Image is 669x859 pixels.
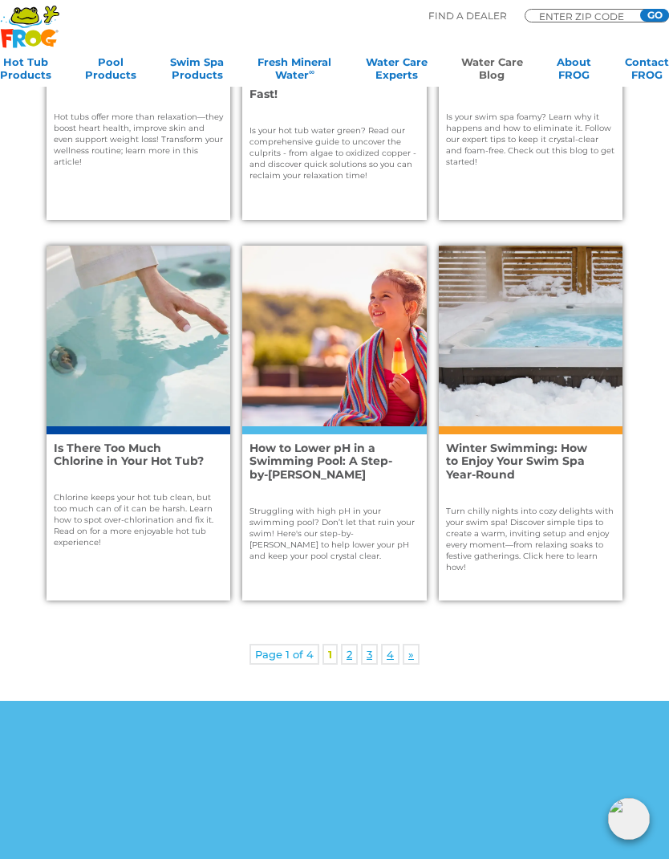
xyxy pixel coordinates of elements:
[54,442,209,469] h4: Is There Too Much Chlorine in Your Hot Tub?
[537,12,634,20] input: Zip Code Form
[341,644,358,665] a: 2
[446,442,602,482] h4: Winter Swimming: How to Enjoy Your Swim Spa Year-Round
[403,644,420,665] a: Next Page
[249,506,419,562] p: Struggling with high pH in your swimming pool? Don’t let that ruin your swim! Here's our step-by-...
[608,798,650,840] img: openIcon
[446,112,615,168] p: Is your swim spa foamy? Learn why it happens and how to eliminate it. Follow our expert tips to k...
[54,492,223,548] p: Chlorine keeps your hot tub clean, but too much can of it can be harsh. Learn how to spot over-ch...
[249,644,319,665] span: Page 1 of 4
[322,644,338,665] span: 1
[461,55,523,88] a: Water CareBlog
[439,246,622,426] img: An outdoor swim spa is surrounded by snow.
[249,442,405,482] h4: How to Lower pH in a Swimming Pool: A Step-by-[PERSON_NAME]
[439,246,622,600] a: An outdoor swim spa is surrounded by snow.Winter Swimming: How to Enjoy Your Swim Spa Year-RoundT...
[257,55,331,88] a: Fresh MineralWater∞
[249,125,419,181] p: Is your hot tub water green? Read our comprehensive guide to uncover the culprits - from algae to...
[366,55,428,88] a: Water CareExperts
[381,644,399,665] a: 4
[85,55,136,88] a: PoolProducts
[361,644,378,665] a: 3
[309,67,314,76] sup: ∞
[242,246,426,600] a: A young girl enjoys a colorful popsicle while she sits on the edge of an outdoor pool. She is wra...
[557,55,591,88] a: AboutFROG
[170,55,224,88] a: Swim SpaProducts
[242,246,426,426] img: A young girl enjoys a colorful popsicle while she sits on the edge of an outdoor pool. She is wra...
[446,506,615,573] p: Turn chilly nights into cozy delights with your swim spa! Discover simple tips to create a warm, ...
[47,246,230,600] a: A woman's hand reaches and skims the surface of a clear hot tub's waterIs There Too Much Chlorine...
[428,9,507,23] p: Find A Dealer
[47,246,230,426] img: A woman's hand reaches and skims the surface of a clear hot tub's water
[625,55,669,88] a: ContactFROG
[54,112,223,168] p: Hot tubs offer more than relaxation—they boost heart health, improve skin and even support weight...
[640,9,669,22] input: GO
